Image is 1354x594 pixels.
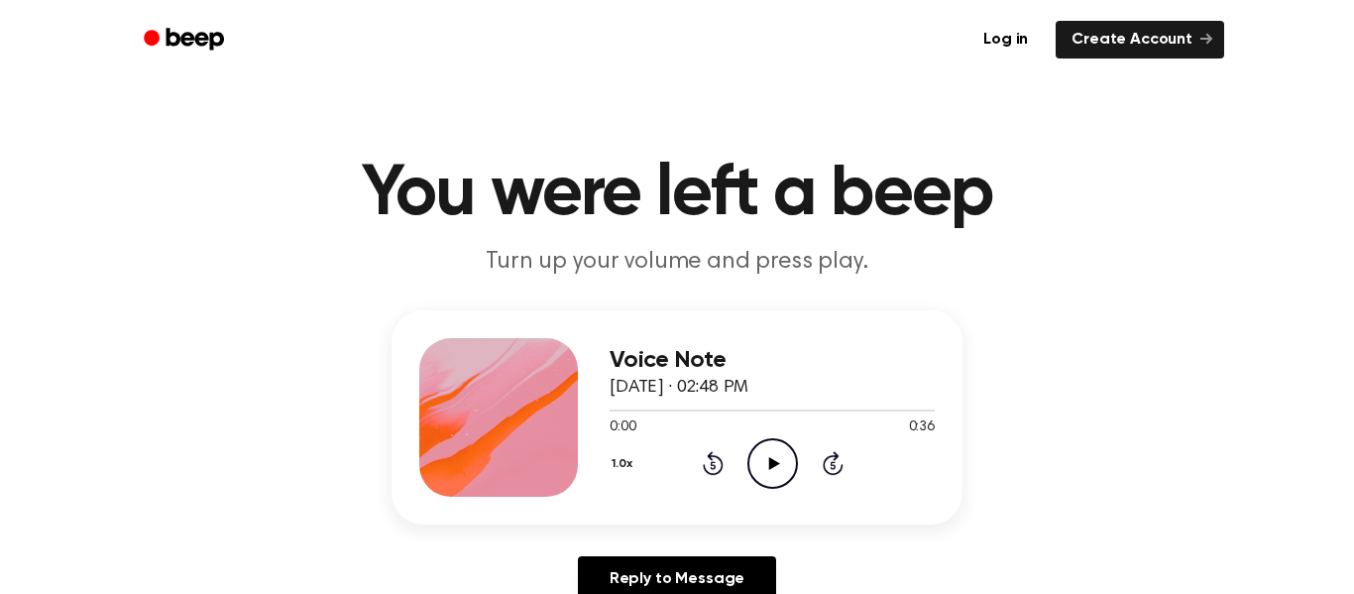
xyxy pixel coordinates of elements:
span: 0:36 [909,417,935,438]
h3: Voice Note [610,347,935,374]
a: Beep [130,21,242,59]
h1: You were left a beep [169,159,1185,230]
span: [DATE] · 02:48 PM [610,379,748,397]
p: Turn up your volume and press play. [296,246,1058,279]
button: 1.0x [610,447,640,481]
a: Log in [967,21,1044,59]
a: Create Account [1056,21,1224,59]
span: 0:00 [610,417,635,438]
